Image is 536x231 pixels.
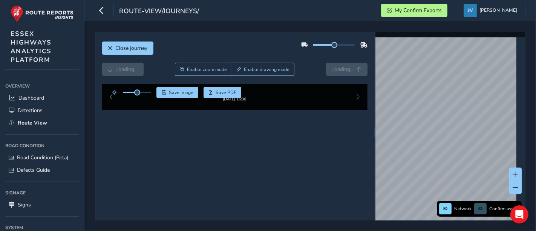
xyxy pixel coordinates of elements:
[464,4,520,17] button: [PERSON_NAME]
[454,206,472,212] span: Network
[17,154,68,161] span: Road Condition (Beta)
[5,117,79,129] a: Route View
[464,4,477,17] img: diamond-layout
[204,87,242,98] button: PDF
[11,5,74,22] img: rr logo
[212,95,258,102] img: Thumbnail frame
[395,7,442,14] span: My Confirm Exports
[5,164,79,176] a: Defects Guide
[11,29,52,64] span: ESSEX HIGHWAYS ANALYTICS PLATFORM
[5,199,79,211] a: Signs
[5,92,79,104] a: Dashboard
[5,187,79,199] div: Signage
[116,45,148,52] span: Close journey
[17,166,50,174] span: Defects Guide
[102,42,153,55] button: Close journey
[18,119,47,126] span: Route View
[489,206,519,212] span: Confirm assets
[5,140,79,151] div: Road Condition
[18,107,43,114] span: Detections
[212,102,258,108] div: [DATE] 16:00
[232,63,295,76] button: Draw
[244,66,289,72] span: Enable drawing mode
[479,4,517,17] span: [PERSON_NAME]
[381,4,447,17] button: My Confirm Exports
[216,89,236,95] span: Save PDF
[156,87,198,98] button: Save
[5,104,79,117] a: Detections
[119,6,199,17] span: route-view/journeys/
[175,63,232,76] button: Zoom
[5,151,79,164] a: Road Condition (Beta)
[5,80,79,92] div: Overview
[510,205,528,223] div: Open Intercom Messenger
[18,94,44,102] span: Dashboard
[18,201,31,208] span: Signs
[187,66,227,72] span: Enable zoom mode
[169,89,193,95] span: Save image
